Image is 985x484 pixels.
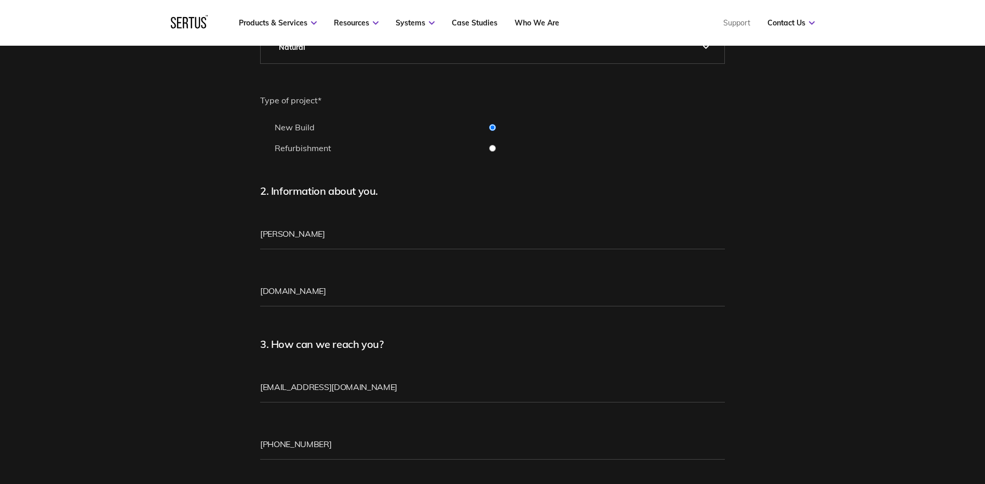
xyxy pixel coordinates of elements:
[275,122,315,132] span: New Build
[798,364,985,484] iframe: Chat Widget
[275,143,331,153] span: Refurbishment
[260,95,318,105] span: Type of project
[260,338,725,351] h2: 3. How can we reach you?
[260,124,725,131] input: New Build
[334,18,379,28] a: Resources
[239,18,317,28] a: Products & Services
[452,18,497,28] a: Case Studies
[260,145,725,152] input: Refurbishment
[260,275,725,306] input: Company name**
[260,184,378,197] span: 2. Information about you.
[723,18,750,28] a: Support
[260,428,725,460] input: Phone number**
[396,18,435,28] a: Systems
[260,218,725,249] input: Your name**
[767,18,815,28] a: Contact Us
[515,18,559,28] a: Who We Are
